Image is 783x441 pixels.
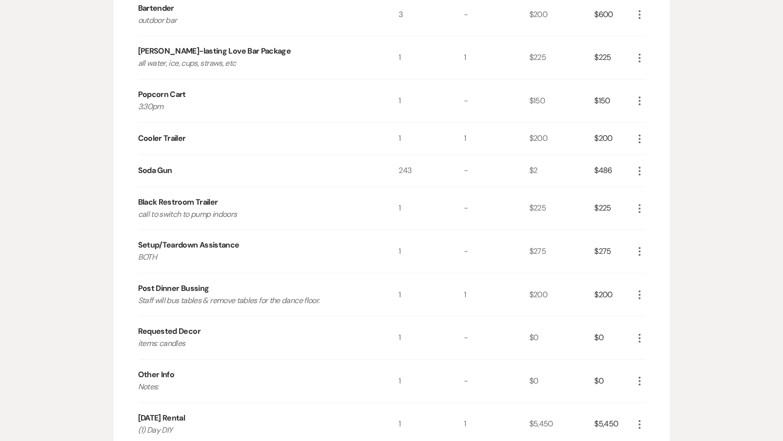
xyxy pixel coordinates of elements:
div: $225 [529,187,595,230]
div: $2 [529,155,595,187]
div: $225 [594,187,633,230]
p: BOTH [138,251,373,264]
div: Soda Gun [138,165,172,176]
div: - [464,230,529,273]
div: 1 [399,79,464,122]
div: Popcorn Cart [138,89,186,100]
div: - [464,155,529,187]
div: $225 [529,36,595,79]
p: all water, ice, cups, straws, etc [138,57,373,70]
div: [DATE] Rental [138,412,185,424]
div: 1 [464,273,529,316]
p: outdoor bar [138,14,373,27]
div: Black Restroom Trailer [138,196,218,208]
p: Staff will bus tables & remove tables for the dance floor. [138,294,373,307]
div: $200 [529,123,595,154]
div: - [464,79,529,122]
div: Post Dinner Bussing [138,283,209,294]
div: - [464,187,529,230]
div: 1 [399,360,464,403]
div: - [464,316,529,359]
div: $0 [529,360,595,403]
div: Other Info [138,369,175,381]
div: 1 [399,187,464,230]
div: 1 [399,273,464,316]
div: - [464,360,529,403]
div: $200 [594,273,633,316]
div: $275 [594,230,633,273]
div: 1 [399,36,464,79]
div: Cooler Trailer [138,133,186,144]
div: Setup/Teardown Assistance [138,239,240,251]
div: $150 [529,79,595,122]
div: [PERSON_NAME]-lasting Love Bar Package [138,45,291,57]
div: Bartender [138,2,174,14]
div: 1 [399,316,464,359]
p: 3:30pm [138,100,373,113]
div: $0 [594,360,633,403]
p: (1) Day DIY [138,424,373,437]
div: 1 [399,230,464,273]
div: $225 [594,36,633,79]
p: Notes: [138,381,373,393]
div: Requested Decor [138,326,201,337]
div: $0 [594,316,633,359]
div: 1 [464,36,529,79]
div: $200 [594,123,633,154]
p: call to switch to pump indoors [138,208,373,221]
div: $150 [594,79,633,122]
div: 1 [399,123,464,154]
div: 243 [399,155,464,187]
div: $275 [529,230,595,273]
div: $486 [594,155,633,187]
div: $200 [529,273,595,316]
p: items: candles [138,337,373,350]
div: $0 [529,316,595,359]
div: 1 [464,123,529,154]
